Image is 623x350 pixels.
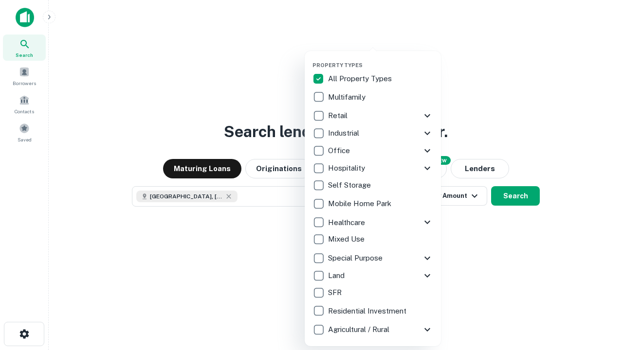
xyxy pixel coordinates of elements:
p: SFR [328,287,344,298]
p: Industrial [328,127,361,139]
p: Healthcare [328,217,367,228]
p: Multifamily [328,91,367,103]
iframe: Chat Widget [574,272,623,319]
p: Mobile Home Park [328,198,393,210]
p: Mixed Use [328,233,366,245]
p: Agricultural / Rural [328,324,391,335]
div: Hospitality [312,159,433,177]
p: Retail [328,110,349,122]
div: Healthcare [312,213,433,231]
p: Office [328,145,352,157]
p: All Property Types [328,73,394,85]
div: Office [312,142,433,159]
p: Special Purpose [328,252,385,264]
span: Property Types [312,62,363,68]
div: Industrial [312,124,433,142]
div: Retail [312,107,433,124]
div: Special Purpose [312,249,433,267]
p: Land [328,270,347,281]
div: Land [312,267,433,284]
p: Hospitality [328,162,367,174]
div: Agricultural / Rural [312,321,433,338]
p: Residential Investment [328,305,408,317]
p: Self Storage [328,179,373,191]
